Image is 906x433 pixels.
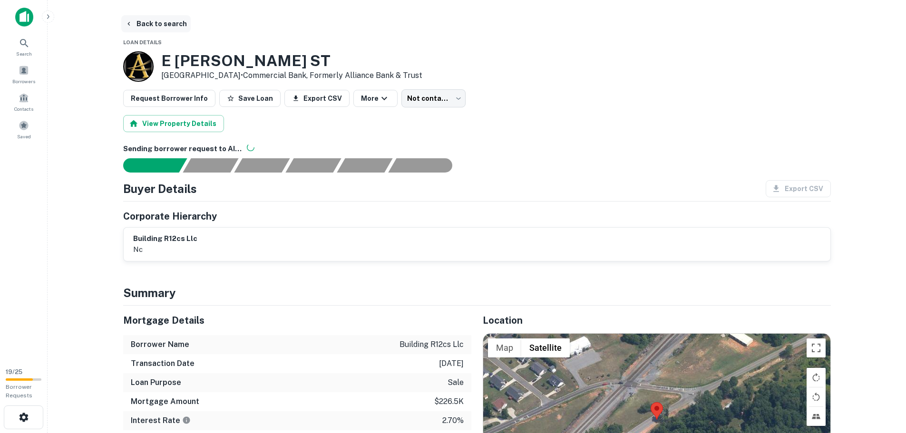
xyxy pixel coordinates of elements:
a: Contacts [3,89,45,115]
h6: Mortgage Amount [131,396,199,407]
div: Documents found, AI parsing details... [234,158,290,173]
p: [DATE] [439,358,464,369]
a: Saved [3,116,45,142]
p: $226.5k [434,396,464,407]
a: Borrowers [3,61,45,87]
h5: Corporate Hierarchy [123,209,217,223]
h6: Transaction Date [131,358,195,369]
p: nc [133,244,197,255]
button: Show street map [488,338,521,357]
div: Sending borrower request to AI... [112,158,183,173]
iframe: Chat Widget [858,357,906,403]
h5: Location [483,313,831,327]
p: sale [448,377,464,388]
h4: Buyer Details [123,180,197,197]
a: Search [3,34,45,59]
h5: Mortgage Details [123,313,471,327]
div: Principals found, still searching for contact information. This may take time... [337,158,392,173]
span: Contacts [14,105,33,113]
div: Not contacted [401,89,466,107]
span: Borrowers [12,77,35,85]
span: 19 / 25 [6,368,22,375]
span: Search [16,50,32,58]
button: Rotate map counterclockwise [807,387,826,406]
h3: E [PERSON_NAME] ST [161,52,422,70]
span: Borrower Requests [6,384,32,399]
button: Show satellite imagery [521,338,570,357]
svg: The interest rates displayed on the website are for informational purposes only and may be report... [182,416,191,424]
button: View Property Details [123,115,224,132]
a: Commercial Bank, Formerly Alliance Bank & Trust [243,71,422,80]
button: Tilt map [807,407,826,426]
button: Request Borrower Info [123,90,215,107]
span: Loan Details [123,39,162,45]
h6: Borrower Name [131,339,189,350]
div: AI fulfillment process complete. [389,158,464,173]
h6: Loan Purpose [131,377,181,388]
button: More [353,90,398,107]
p: 2.70% [442,415,464,426]
p: [GEOGRAPHIC_DATA] • [161,70,422,81]
h4: Summary [123,284,831,301]
button: Toggle fullscreen view [807,338,826,357]
div: Your request is received and processing... [183,158,238,173]
button: Rotate map clockwise [807,368,826,387]
button: Back to search [121,15,191,32]
div: Principals found, AI now looking for contact information... [285,158,341,173]
img: capitalize-icon.png [15,8,33,27]
button: Export CSV [284,90,350,107]
h6: building r12cs llc [133,233,197,244]
h6: Interest Rate [131,415,191,426]
h6: Sending borrower request to AI... [123,144,831,154]
button: Save Loan [219,90,281,107]
p: building r12cs llc [399,339,464,350]
span: Saved [17,133,31,140]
